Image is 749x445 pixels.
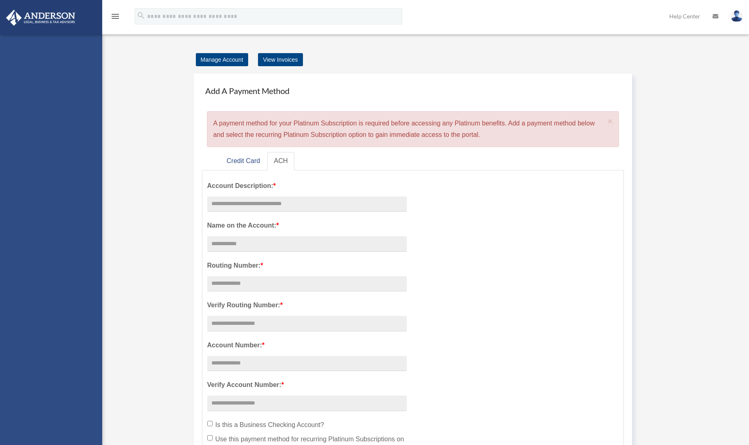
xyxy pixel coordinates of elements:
[207,419,407,431] label: Is this a Business Checking Account?
[207,220,407,231] label: Name on the Account:
[202,82,624,100] h4: Add A Payment Method
[110,14,120,21] a: menu
[731,10,743,22] img: User Pic
[220,152,267,170] a: Credit Card
[207,300,407,311] label: Verify Routing Number:
[207,421,213,426] input: Is this a Business Checking Account?
[608,117,613,125] button: Close
[207,180,407,192] label: Account Description:
[207,379,407,391] label: Verify Account Number:
[258,53,303,66] a: View Invoices
[207,111,619,147] div: A payment method for your Platinum Subscription is required before accessing any Platinum benefit...
[207,340,407,351] label: Account Number:
[267,152,294,170] a: ACH
[207,435,213,441] input: Use this payment method for recurring Platinum Subscriptions on my account.
[4,10,78,26] img: Anderson Advisors Platinum Portal
[110,11,120,21] i: menu
[137,11,146,20] i: search
[207,260,407,271] label: Routing Number:
[196,53,248,66] a: Manage Account
[608,116,613,126] span: ×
